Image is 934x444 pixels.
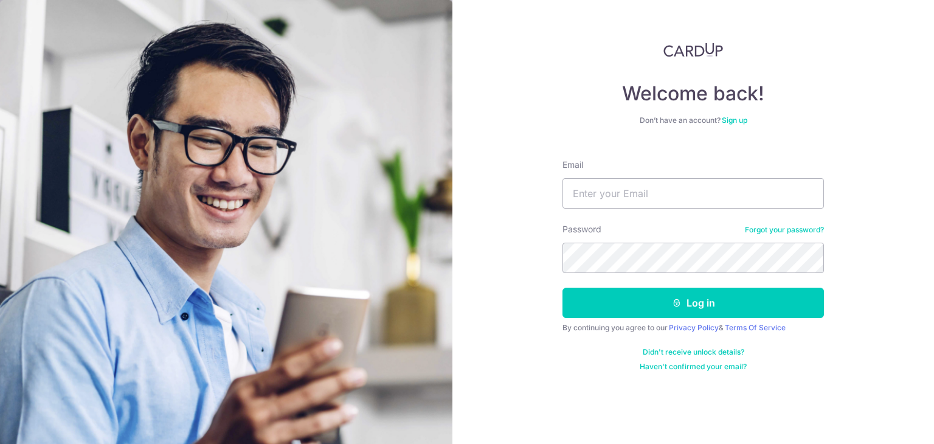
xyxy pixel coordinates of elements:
[745,225,824,235] a: Forgot your password?
[640,362,747,372] a: Haven't confirmed your email?
[722,116,747,125] a: Sign up
[663,43,723,57] img: CardUp Logo
[562,116,824,125] div: Don’t have an account?
[562,178,824,209] input: Enter your Email
[562,159,583,171] label: Email
[562,82,824,106] h4: Welcome back!
[725,323,786,332] a: Terms Of Service
[562,323,824,333] div: By continuing you agree to our &
[643,347,744,357] a: Didn't receive unlock details?
[669,323,719,332] a: Privacy Policy
[562,288,824,318] button: Log in
[562,223,601,235] label: Password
